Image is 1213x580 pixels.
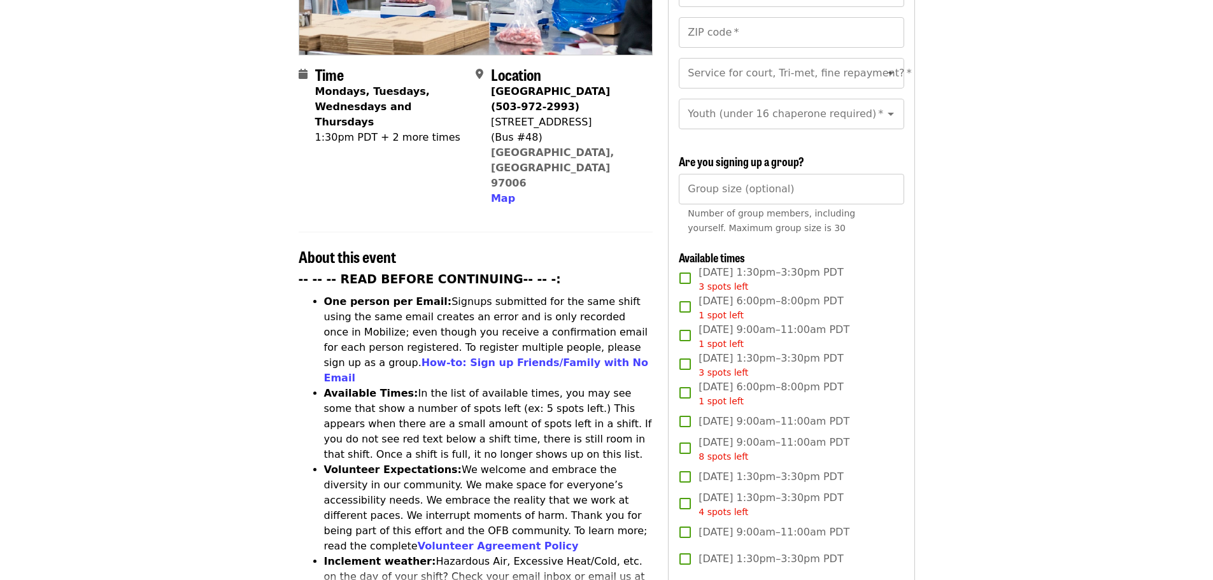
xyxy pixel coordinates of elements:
[699,469,843,485] span: [DATE] 1:30pm–3:30pm PDT
[679,174,904,204] input: [object Object]
[418,540,579,552] a: Volunteer Agreement Policy
[299,272,561,286] strong: -- -- -- READ BEFORE CONTINUING-- -- -:
[699,367,748,378] span: 3 spots left
[882,105,900,123] button: Open
[324,555,436,567] strong: Inclement weather:
[324,387,418,399] strong: Available Times:
[699,551,843,567] span: [DATE] 1:30pm–3:30pm PDT
[699,525,849,540] span: [DATE] 9:00am–11:00am PDT
[699,351,843,379] span: [DATE] 1:30pm–3:30pm PDT
[324,386,653,462] li: In the list of available times, you may see some that show a number of spots left (ex: 5 spots le...
[324,462,653,554] li: We welcome and embrace the diversity in our community. We make space for everyone’s accessibility...
[491,192,515,204] span: Map
[699,322,849,351] span: [DATE] 9:00am–11:00am PDT
[699,396,744,406] span: 1 spot left
[699,265,843,294] span: [DATE] 1:30pm–3:30pm PDT
[315,63,344,85] span: Time
[315,130,465,145] div: 1:30pm PDT + 2 more times
[699,435,849,463] span: [DATE] 9:00am–11:00am PDT
[324,463,462,476] strong: Volunteer Expectations:
[491,146,614,189] a: [GEOGRAPHIC_DATA], [GEOGRAPHIC_DATA] 97006
[491,191,515,206] button: Map
[679,153,804,169] span: Are you signing up a group?
[699,507,748,517] span: 4 spots left
[491,115,642,130] div: [STREET_ADDRESS]
[491,85,610,113] strong: [GEOGRAPHIC_DATA] (503-972-2993)
[324,295,452,308] strong: One person per Email:
[699,414,849,429] span: [DATE] 9:00am–11:00am PDT
[476,68,483,80] i: map-marker-alt icon
[491,130,642,145] div: (Bus #48)
[299,68,308,80] i: calendar icon
[699,310,744,320] span: 1 spot left
[699,451,748,462] span: 8 spots left
[679,249,745,265] span: Available times
[699,379,843,408] span: [DATE] 6:00pm–8:00pm PDT
[315,85,430,128] strong: Mondays, Tuesdays, Wednesdays and Thursdays
[299,245,396,267] span: About this event
[699,490,843,519] span: [DATE] 1:30pm–3:30pm PDT
[491,63,541,85] span: Location
[699,294,843,322] span: [DATE] 6:00pm–8:00pm PDT
[679,17,904,48] input: ZIP code
[699,339,744,349] span: 1 spot left
[688,208,855,233] span: Number of group members, including yourself. Maximum group size is 30
[882,64,900,82] button: Open
[699,281,748,292] span: 3 spots left
[324,294,653,386] li: Signups submitted for the same shift using the same email creates an error and is only recorded o...
[324,357,649,384] a: How-to: Sign up Friends/Family with No Email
